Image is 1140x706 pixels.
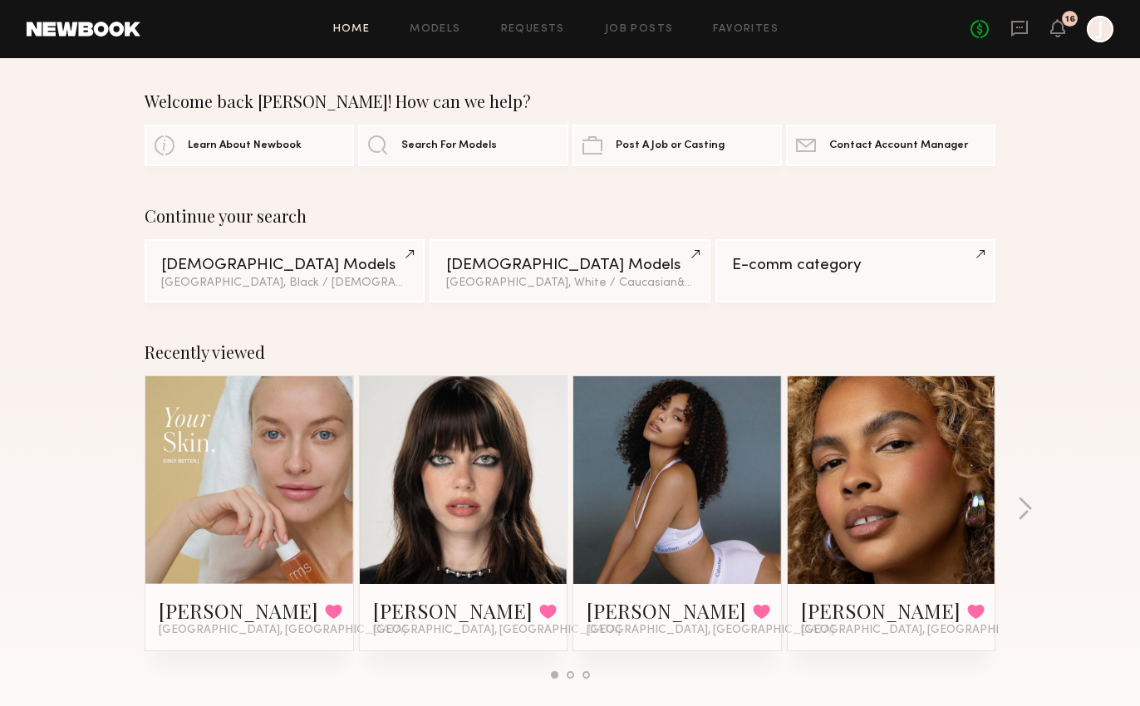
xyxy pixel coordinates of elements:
[446,257,693,273] div: [DEMOGRAPHIC_DATA] Models
[446,277,693,289] div: [GEOGRAPHIC_DATA], White / Caucasian
[732,257,979,273] div: E-comm category
[145,125,354,166] a: Learn About Newbook
[829,140,968,151] span: Contact Account Manager
[501,24,565,35] a: Requests
[145,91,995,111] div: Welcome back [PERSON_NAME]! How can we help?
[145,239,425,302] a: [DEMOGRAPHIC_DATA] Models[GEOGRAPHIC_DATA], Black / [DEMOGRAPHIC_DATA]
[188,140,302,151] span: Learn About Newbook
[358,125,568,166] a: Search For Models
[333,24,371,35] a: Home
[616,140,725,151] span: Post A Job or Casting
[572,125,782,166] a: Post A Job or Casting
[159,597,318,624] a: [PERSON_NAME]
[145,206,995,226] div: Continue your search
[430,239,710,302] a: [DEMOGRAPHIC_DATA] Models[GEOGRAPHIC_DATA], White / Caucasian&1other filter
[161,277,408,289] div: [GEOGRAPHIC_DATA], Black / [DEMOGRAPHIC_DATA]
[373,597,533,624] a: [PERSON_NAME]
[401,140,497,151] span: Search For Models
[410,24,460,35] a: Models
[159,624,406,637] span: [GEOGRAPHIC_DATA], [GEOGRAPHIC_DATA]
[161,257,408,273] div: [DEMOGRAPHIC_DATA] Models
[1087,16,1113,42] a: J
[1065,15,1075,24] div: 16
[713,24,779,35] a: Favorites
[677,277,749,288] span: & 1 other filter
[786,125,995,166] a: Contact Account Manager
[587,597,746,624] a: [PERSON_NAME]
[373,624,621,637] span: [GEOGRAPHIC_DATA], [GEOGRAPHIC_DATA]
[145,342,995,362] div: Recently viewed
[801,597,961,624] a: [PERSON_NAME]
[587,624,834,637] span: [GEOGRAPHIC_DATA], [GEOGRAPHIC_DATA]
[801,624,1049,637] span: [GEOGRAPHIC_DATA], [GEOGRAPHIC_DATA]
[605,24,674,35] a: Job Posts
[715,239,995,302] a: E-comm category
